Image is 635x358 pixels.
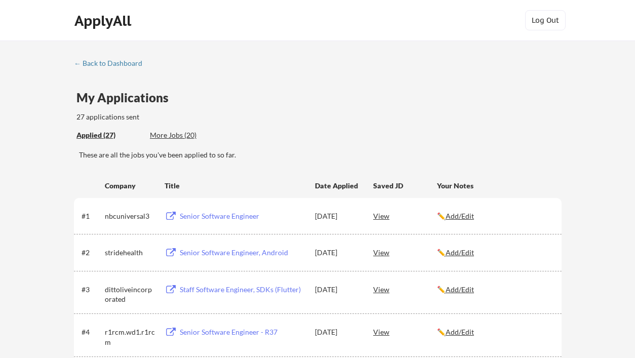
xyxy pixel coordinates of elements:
div: These are all the jobs you've been applied to so far. [76,130,142,141]
div: View [373,243,437,261]
div: [DATE] [315,327,360,337]
div: View [373,280,437,298]
div: #4 [82,327,101,337]
div: #1 [82,211,101,221]
div: Company [105,181,155,191]
div: Your Notes [437,181,552,191]
div: Date Applied [315,181,360,191]
div: r1rcm.wd1.r1rcm [105,327,155,347]
div: #2 [82,248,101,258]
div: dittoliveincorporated [105,285,155,304]
u: Add/Edit [446,285,474,294]
div: [DATE] [315,248,360,258]
div: My Applications [76,92,177,104]
div: #3 [82,285,101,295]
div: Senior Software Engineer - R37 [180,327,305,337]
div: More Jobs (20) [150,130,224,140]
div: ✏️ [437,248,552,258]
div: View [373,323,437,341]
u: Add/Edit [446,248,474,257]
div: Title [165,181,305,191]
div: These are all the jobs you've been applied to so far. [79,150,562,160]
div: View [373,207,437,225]
div: Senior Software Engineer [180,211,305,221]
div: ← Back to Dashboard [74,60,150,67]
u: Add/Edit [446,328,474,336]
div: ✏️ [437,211,552,221]
div: ApplyAll [74,12,134,29]
a: ← Back to Dashboard [74,59,150,69]
button: Log Out [525,10,566,30]
div: [DATE] [315,211,360,221]
div: nbcuniversal3 [105,211,155,221]
div: [DATE] [315,285,360,295]
div: ✏️ [437,285,552,295]
div: Staff Software Engineer, SDKs (Flutter) [180,285,305,295]
u: Add/Edit [446,212,474,220]
div: Senior Software Engineer, Android [180,248,305,258]
div: Applied (27) [76,130,142,140]
div: Saved JD [373,176,437,194]
div: stridehealth [105,248,155,258]
div: These are job applications we think you'd be a good fit for, but couldn't apply you to automatica... [150,130,224,141]
div: 27 applications sent [76,112,272,122]
div: ✏️ [437,327,552,337]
